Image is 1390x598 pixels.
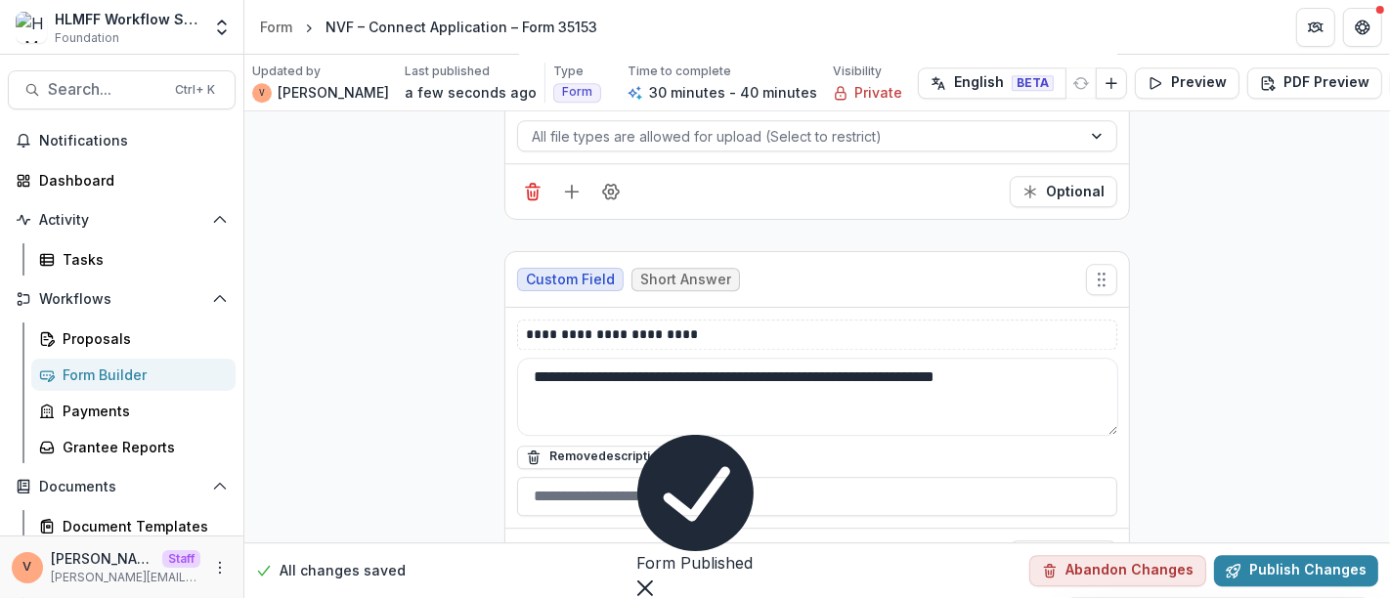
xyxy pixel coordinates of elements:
button: Field Settings [595,540,627,572]
div: Payments [63,401,220,421]
button: Refresh Translation [1065,67,1097,99]
p: Updated by [252,63,321,80]
a: Document Templates [31,510,236,542]
div: Tasks [63,249,220,270]
button: Partners [1296,8,1335,47]
button: Open Activity [8,204,236,235]
p: [PERSON_NAME] [278,82,389,103]
a: Tasks [31,243,236,276]
span: Form [562,85,592,99]
div: Dashboard [39,170,220,191]
div: Venkat [23,561,32,574]
button: Field Settings [595,176,627,207]
span: Custom Field [526,272,615,288]
nav: breadcrumb [252,13,605,41]
button: PDF Preview [1247,67,1382,99]
p: 30 minutes - 40 minutes [649,82,817,103]
button: Move field [1086,264,1117,295]
button: Open Workflows [8,283,236,315]
button: Publish Changes [1214,555,1378,586]
a: Grantee Reports [31,431,236,463]
button: Add Language [1096,67,1127,99]
a: Form Builder [31,359,236,391]
div: Grantee Reports [63,437,220,457]
button: Delete field [517,540,548,572]
div: HLMFF Workflow Sandbox [55,9,200,29]
span: Activity [39,212,204,229]
p: [PERSON_NAME][EMAIL_ADDRESS][DOMAIN_NAME] [51,569,200,586]
div: Ctrl + K [171,79,219,101]
span: Search... [48,80,163,99]
a: Dashboard [8,164,236,196]
div: Form [260,17,292,37]
button: Open Documents [8,471,236,502]
a: Proposals [31,322,236,355]
span: Foundation [55,29,119,47]
p: Time to complete [628,63,731,80]
span: Documents [39,479,204,495]
button: Open entity switcher [208,8,236,47]
a: Payments [31,395,236,427]
button: Required [1010,540,1117,572]
p: a few seconds ago [405,82,537,103]
a: Form [252,13,300,41]
p: [PERSON_NAME] [51,548,154,569]
button: Notifications [8,125,236,156]
button: Get Help [1343,8,1382,47]
button: Delete field [517,176,548,207]
p: Staff [162,550,200,568]
button: English BETA [918,67,1066,99]
p: Private [854,82,902,103]
span: Workflows [39,291,204,308]
button: Add field [556,540,587,572]
button: Removedescription [517,446,673,469]
div: Document Templates [63,516,220,536]
button: Abandon Changes [1029,555,1206,586]
button: Add field [556,176,587,207]
button: Search... [8,70,236,109]
button: More [208,556,232,579]
div: Form Builder [63,364,220,385]
p: Last published [405,63,490,80]
div: Proposals [63,328,220,349]
p: Type [553,63,584,80]
div: Venkat [259,89,265,97]
p: Visibility [833,63,882,80]
span: Notifications [39,133,228,149]
button: Preview [1135,67,1239,99]
span: Short Answer [640,272,731,288]
button: Required [1010,176,1117,207]
div: NVF – Connect Application – Form 35153 [326,17,597,37]
img: HLMFF Workflow Sandbox [16,12,47,43]
p: All changes saved [280,561,406,581]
